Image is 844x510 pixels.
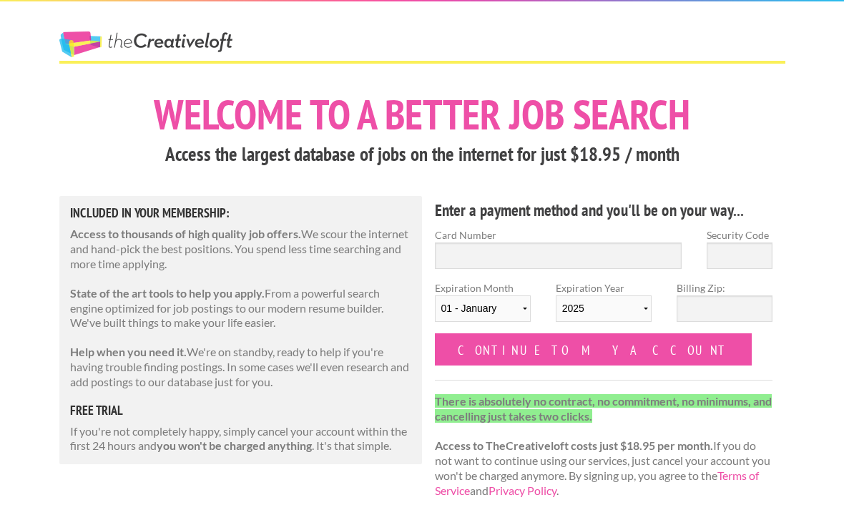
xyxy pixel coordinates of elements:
[59,141,785,168] h3: Access the largest database of jobs on the internet for just $18.95 / month
[435,280,531,333] label: Expiration Month
[70,286,412,330] p: From a powerful search engine optimized for job postings to our modern resume builder. We've buil...
[70,227,301,240] strong: Access to thousands of high quality job offers.
[70,207,412,220] h5: Included in Your Membership:
[70,286,265,300] strong: State of the art tools to help you apply.
[435,394,772,423] strong: There is absolutely no contract, no commitment, no minimums, and cancelling just takes two clicks.
[677,280,772,295] label: Billing Zip:
[435,333,752,366] input: Continue to my account
[435,227,682,242] label: Card Number
[435,438,713,452] strong: Access to TheCreativeloft costs just $18.95 per month.
[157,438,312,452] strong: you won't be charged anything
[435,394,773,499] p: If you do not want to continue using our services, just cancel your account you won't be charged ...
[435,295,531,322] select: Expiration Month
[435,199,773,222] h4: Enter a payment method and you'll be on your way...
[707,227,772,242] label: Security Code
[70,404,412,417] h5: free trial
[59,94,785,135] h1: Welcome to a better job search
[70,424,412,454] p: If you're not completely happy, simply cancel your account within the first 24 hours and . It's t...
[435,469,759,497] a: Terms of Service
[59,31,232,57] a: The Creative Loft
[70,345,187,358] strong: Help when you need it.
[70,227,412,271] p: We scour the internet and hand-pick the best positions. You spend less time searching and more ti...
[556,295,652,322] select: Expiration Year
[556,280,652,333] label: Expiration Year
[70,345,412,389] p: We're on standby, ready to help if you're having trouble finding postings. In some cases we'll ev...
[489,484,556,497] a: Privacy Policy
